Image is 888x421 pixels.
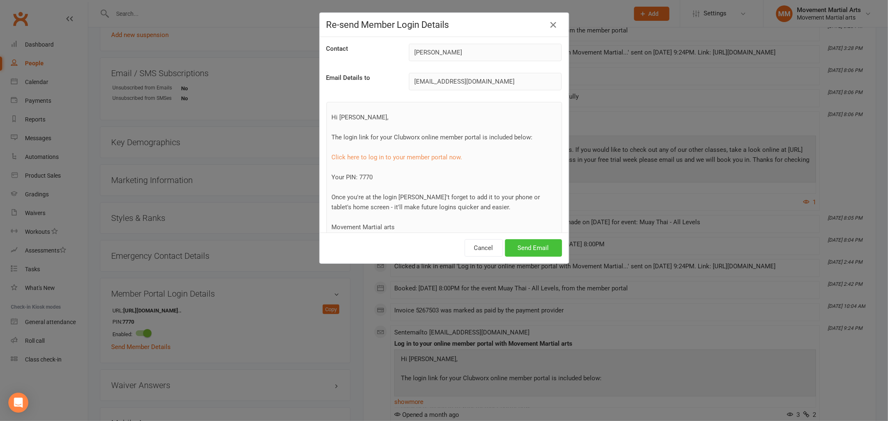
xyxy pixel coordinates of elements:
[332,114,389,121] span: Hi [PERSON_NAME],
[332,193,540,211] span: Once you're at the login [PERSON_NAME]'t forget to add it to your phone or tablet's home screen -...
[332,173,373,181] span: Your PIN: 7770
[8,393,28,413] div: Open Intercom Messenger
[326,44,348,54] label: Contact
[326,73,371,83] label: Email Details to
[465,239,503,257] button: Cancel
[505,239,562,257] button: Send Email
[332,223,395,231] span: Movement Martial arts
[332,134,533,141] span: The login link for your Clubworx online member portal is included below:
[547,18,560,32] button: Close
[326,20,562,30] h4: Re-send Member Login Details
[332,154,463,161] a: Click here to log in to your member portal now.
